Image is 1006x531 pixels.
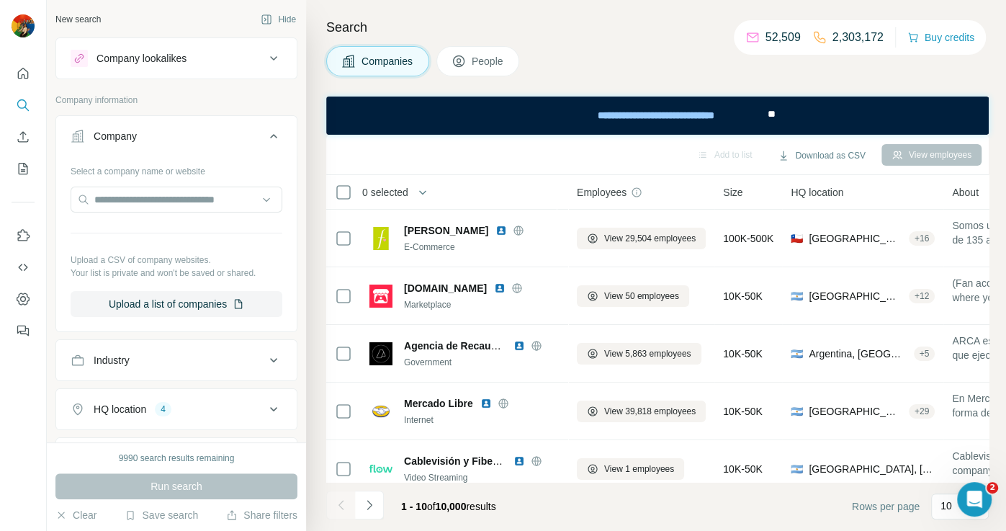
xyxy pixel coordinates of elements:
[723,185,742,200] span: Size
[94,353,130,367] div: Industry
[723,404,762,419] span: 10K-50K
[56,119,297,159] button: Company
[909,290,935,303] div: + 12
[940,499,952,513] p: 10
[12,61,35,86] button: Quick start
[12,254,35,280] button: Use Surfe API
[987,482,998,494] span: 2
[494,282,506,294] img: LinkedIn logo
[577,458,684,480] button: View 1 employees
[957,482,992,517] iframe: Intercom live chat
[404,396,473,411] span: Mercado Libre
[577,401,706,422] button: View 39,818 employees
[369,342,392,365] img: Logo of Agencia de Recaudación y Control Aduanero
[723,289,762,303] span: 10K-50K
[94,402,146,416] div: HQ location
[125,508,198,522] button: Save search
[404,223,488,238] span: [PERSON_NAME]
[96,51,187,66] div: Company lookalikes
[513,455,525,467] img: LinkedIn logo
[513,340,525,352] img: LinkedIn logo
[723,462,762,476] span: 10K-50K
[832,29,884,46] p: 2,303,172
[401,501,427,512] span: 1 - 10
[155,403,171,416] div: 4
[226,508,297,522] button: Share filters
[12,14,35,37] img: Avatar
[480,398,492,409] img: LinkedIn logo
[71,159,282,178] div: Select a company name or website
[472,54,505,68] span: People
[791,462,803,476] span: 🇦🇷
[577,185,626,200] span: Employees
[326,97,989,135] iframe: Banner
[404,281,487,295] span: [DOMAIN_NAME]
[369,227,392,250] img: Logo of Falabella
[401,501,496,512] span: results
[765,29,801,46] p: 52,509
[362,185,408,200] span: 0 selected
[952,185,979,200] span: About
[791,185,843,200] span: HQ location
[495,225,507,236] img: LinkedIn logo
[94,129,137,143] div: Company
[404,455,591,467] span: Cablevisión y Fibertel Servicio Técnico
[809,404,903,419] span: [GEOGRAPHIC_DATA], [GEOGRAPHIC_DATA]
[604,232,696,245] span: View 29,504 employees
[427,501,436,512] span: of
[55,508,96,522] button: Clear
[404,298,560,311] div: Marketplace
[56,441,297,476] button: Annual revenue ($)7
[404,414,560,427] div: Internet
[604,290,679,303] span: View 50 employees
[577,228,706,249] button: View 29,504 employees
[604,347,691,360] span: View 5,863 employees
[809,231,903,246] span: [GEOGRAPHIC_DATA], [GEOGRAPHIC_DATA]
[251,9,306,30] button: Hide
[12,156,35,182] button: My lists
[907,27,974,48] button: Buy credits
[119,452,235,465] div: 9990 search results remaining
[436,501,467,512] span: 10,000
[723,347,762,361] span: 10K-50K
[404,340,620,352] span: Agencia de Recaudación y Control Aduanero
[369,285,392,308] img: Logo of itch.io
[577,343,701,365] button: View 5,863 employees
[604,463,674,476] span: View 1 employees
[56,343,297,378] button: Industry
[914,347,935,360] div: + 5
[361,54,414,68] span: Companies
[71,254,282,267] p: Upload a CSV of company websites.
[791,347,803,361] span: 🇦🇷
[12,318,35,344] button: Feedback
[909,232,935,245] div: + 16
[326,17,989,37] h4: Search
[12,92,35,118] button: Search
[909,405,935,418] div: + 29
[56,392,297,427] button: HQ location4
[809,347,907,361] span: Argentina, [GEOGRAPHIC_DATA] of [GEOGRAPHIC_DATA]
[369,400,392,423] img: Logo of Mercado Libre
[791,289,803,303] span: 🇦🇷
[809,289,903,303] span: [GEOGRAPHIC_DATA], [GEOGRAPHIC_DATA]
[723,231,773,246] span: 100K-500K
[404,241,560,254] div: E-Commerce
[12,286,35,312] button: Dashboard
[12,223,35,249] button: Use Surfe on LinkedIn
[71,267,282,280] p: Your list is private and won't be saved or shared.
[369,465,392,473] img: Logo of Cablevisión y Fibertel Servicio Técnico
[604,405,696,418] span: View 39,818 employees
[791,231,803,246] span: 🇨🇱
[768,145,875,166] button: Download as CSV
[12,124,35,150] button: Enrich CSV
[56,41,297,76] button: Company lookalikes
[55,13,101,26] div: New search
[355,491,384,519] button: Navigate to next page
[577,285,689,307] button: View 50 employees
[809,462,935,476] span: [GEOGRAPHIC_DATA], [GEOGRAPHIC_DATA]
[404,471,560,484] div: Video Streaming
[791,404,803,419] span: 🇦🇷
[55,94,297,107] p: Company information
[71,291,282,317] button: Upload a list of companies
